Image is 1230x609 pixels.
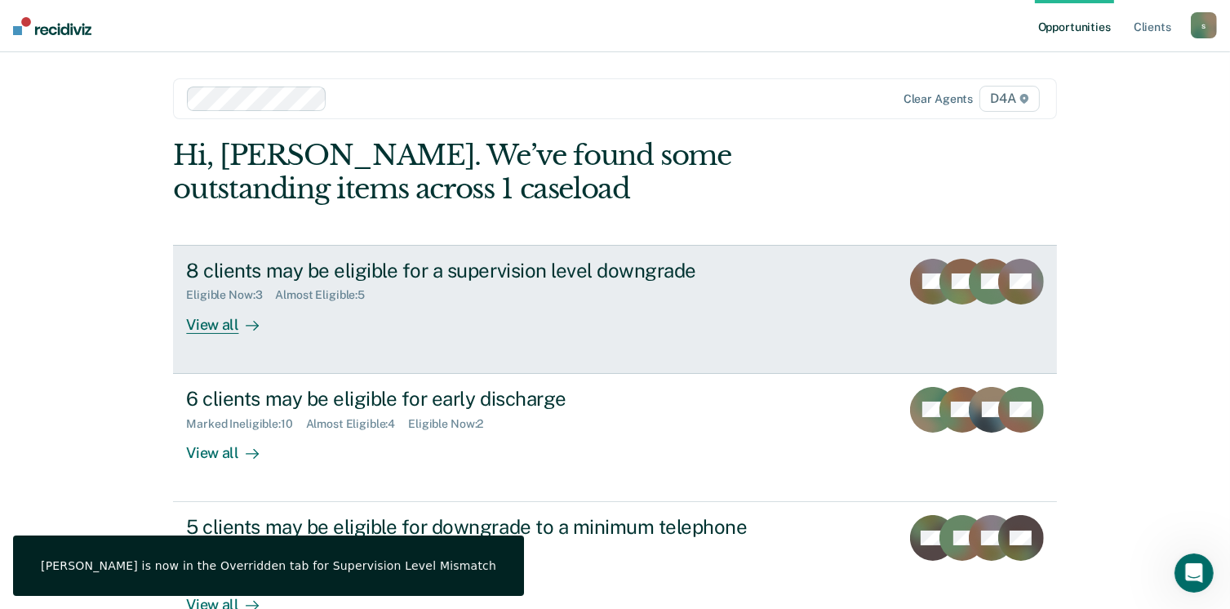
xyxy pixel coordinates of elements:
[186,515,759,562] div: 5 clients may be eligible for downgrade to a minimum telephone reporting
[904,92,973,106] div: Clear agents
[173,139,880,206] div: Hi, [PERSON_NAME]. We’ve found some outstanding items across 1 caseload
[979,86,1039,112] span: D4A
[186,417,305,431] div: Marked Ineligible : 10
[275,288,378,302] div: Almost Eligible : 5
[306,417,409,431] div: Almost Eligible : 4
[173,374,1056,502] a: 6 clients may be eligible for early dischargeMarked Ineligible:10Almost Eligible:4Eligible Now:2V...
[173,245,1056,374] a: 8 clients may be eligible for a supervision level downgradeEligible Now:3Almost Eligible:5View all
[1191,12,1217,38] button: s
[186,387,759,411] div: 6 clients may be eligible for early discharge
[186,302,278,334] div: View all
[186,288,275,302] div: Eligible Now : 3
[186,259,759,282] div: 8 clients may be eligible for a supervision level downgrade
[1174,553,1214,593] iframe: Intercom live chat
[408,417,496,431] div: Eligible Now : 2
[186,430,278,462] div: View all
[13,17,91,35] img: Recidiviz
[41,558,496,573] div: [PERSON_NAME] is now in the Overridden tab for Supervision Level Mismatch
